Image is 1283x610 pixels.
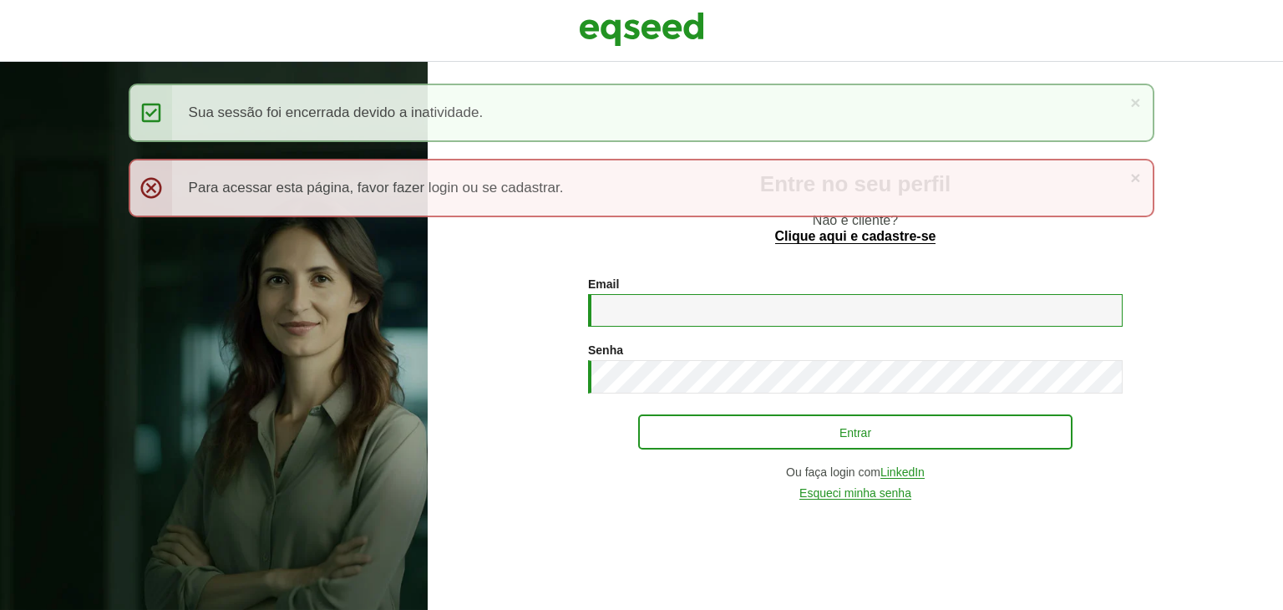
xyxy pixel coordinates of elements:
div: Ou faça login com [588,466,1123,479]
div: Para acessar esta página, favor fazer login ou se cadastrar. [129,159,1155,217]
a: LinkedIn [880,466,925,479]
button: Entrar [638,414,1073,450]
a: × [1130,169,1140,186]
a: Esqueci minha senha [799,487,911,500]
a: Clique aqui e cadastre-se [775,230,936,244]
label: Email [588,278,619,290]
img: EqSeed Logo [579,8,704,50]
a: × [1130,94,1140,111]
div: Sua sessão foi encerrada devido a inatividade. [129,84,1155,142]
label: Senha [588,344,623,356]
